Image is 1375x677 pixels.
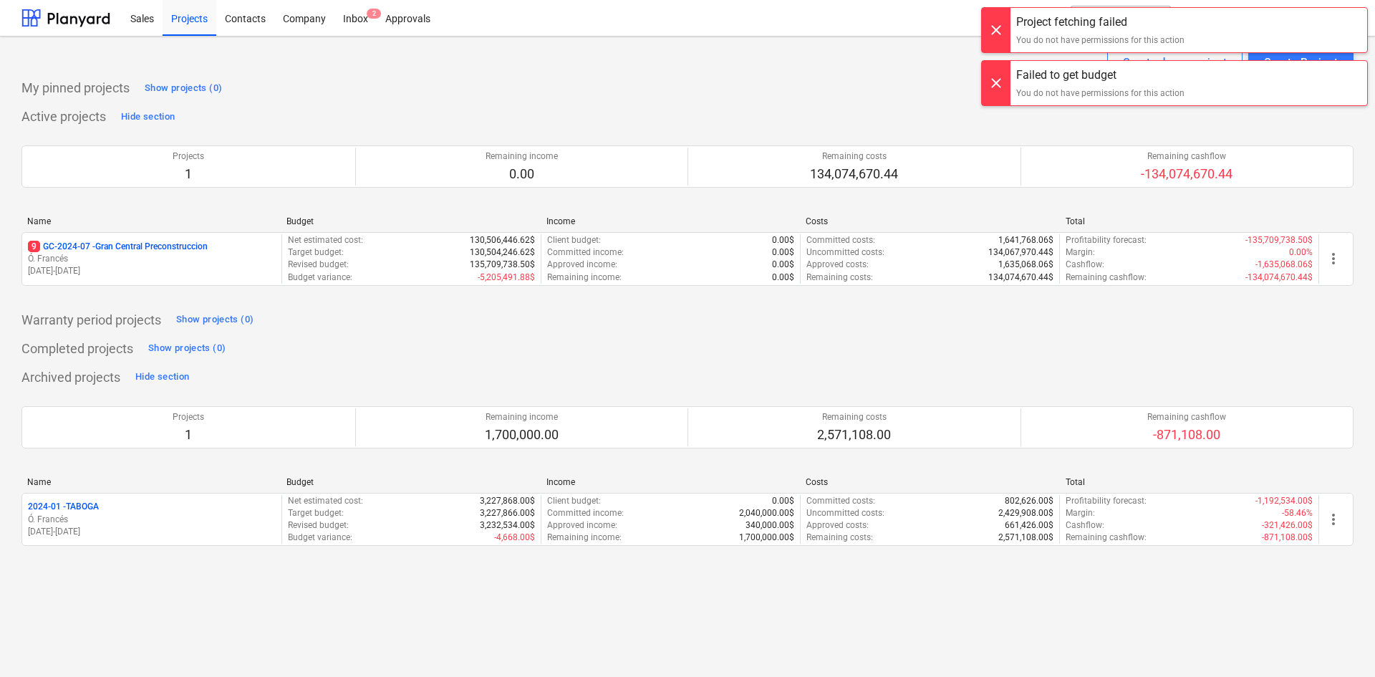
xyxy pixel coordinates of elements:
[288,532,352,544] p: Budget variance :
[27,216,275,226] div: Name
[288,246,344,259] p: Target budget :
[1147,411,1226,423] p: Remaining cashflow
[28,526,276,538] p: [DATE] - [DATE]
[480,507,535,519] p: 3,227,866.00$
[1066,507,1095,519] p: Margin :
[288,234,363,246] p: Net estimated cost :
[1303,608,1375,677] div: Widget de chat
[173,150,204,163] p: Projects
[547,519,617,532] p: Approved income :
[286,216,534,226] div: Budget
[1255,495,1313,507] p: -1,192,534.00$
[141,77,226,100] button: Show projects (0)
[288,259,349,271] p: Revised budget :
[772,246,794,259] p: 0.00$
[547,234,601,246] p: Client budget :
[173,411,204,423] p: Projects
[772,234,794,246] p: 0.00$
[1016,67,1185,84] div: Failed to get budget
[480,519,535,532] p: 3,232,534.00$
[28,514,276,526] p: Ó. Francés
[28,241,40,252] span: 9
[173,165,204,183] p: 1
[135,369,189,385] div: Hide section
[485,426,559,443] p: 1,700,000.00
[494,532,535,544] p: -4,668.00$
[806,519,869,532] p: Approved costs :
[286,477,534,487] div: Budget
[470,246,535,259] p: 130,504,246.62$
[132,366,193,389] button: Hide section
[1016,14,1185,31] div: Project fetching failed
[28,241,208,253] p: GC-2024-07 - Gran Central Preconstruccion
[998,259,1053,271] p: 1,635,068.06$
[806,507,884,519] p: Uncommitted costs :
[806,216,1053,226] div: Costs
[810,150,898,163] p: Remaining costs
[145,337,229,360] button: Show projects (0)
[288,507,344,519] p: Target budget :
[1066,532,1147,544] p: Remaining cashflow :
[739,507,794,519] p: 2,040,000.00$
[1066,477,1313,487] div: Total
[486,165,558,183] p: 0.00
[470,259,535,271] p: 135,709,738.50$
[806,272,873,284] p: Remaining costs :
[547,272,622,284] p: Remaining income :
[28,265,276,277] p: [DATE] - [DATE]
[28,241,276,277] div: 9GC-2024-07 -Gran Central PreconstruccionÓ. Francés[DATE]-[DATE]
[998,507,1053,519] p: 2,429,908.00$
[546,216,794,226] div: Income
[21,80,130,97] p: My pinned projects
[547,532,622,544] p: Remaining income :
[1325,250,1342,267] span: more_vert
[28,253,276,265] p: Ó. Francés
[1289,246,1313,259] p: 0.00%
[547,259,617,271] p: Approved income :
[1066,272,1147,284] p: Remaining cashflow :
[148,340,226,357] div: Show projects (0)
[806,246,884,259] p: Uncommitted costs :
[772,259,794,271] p: 0.00$
[21,312,161,329] p: Warranty period projects
[806,495,875,507] p: Committed costs :
[480,495,535,507] p: 3,227,868.00$
[1282,507,1313,519] p: -58.46%
[1303,608,1375,677] iframe: Chat Widget
[746,519,794,532] p: 340,000.00$
[485,411,559,423] p: Remaining income
[173,426,204,443] p: 1
[1141,165,1232,183] p: -134,074,670.44
[1245,234,1313,246] p: -135,709,738.50$
[173,309,257,332] button: Show projects (0)
[28,501,99,513] p: 2024-01 - TABOGA
[288,495,363,507] p: Net estimated cost :
[806,234,875,246] p: Committed costs :
[546,477,794,487] div: Income
[1066,216,1313,226] div: Total
[817,411,891,423] p: Remaining costs
[1005,495,1053,507] p: 802,626.00$
[988,246,1053,259] p: 134,067,970.44$
[21,108,106,125] p: Active projects
[121,109,175,125] div: Hide section
[28,501,276,537] div: 2024-01 -TABOGAÓ. Francés[DATE]-[DATE]
[739,532,794,544] p: 1,700,000.00$
[810,165,898,183] p: 134,074,670.44
[470,234,535,246] p: 130,506,446.62$
[176,312,254,328] div: Show projects (0)
[1262,519,1313,532] p: -321,426.00$
[547,495,601,507] p: Client budget :
[486,150,558,163] p: Remaining income
[547,507,624,519] p: Committed income :
[998,532,1053,544] p: 2,571,108.00$
[806,477,1053,487] div: Costs
[1325,511,1342,528] span: more_vert
[1245,272,1313,284] p: -134,074,670.44$
[1066,246,1095,259] p: Margin :
[1066,234,1147,246] p: Profitability forecast :
[21,340,133,357] p: Completed projects
[288,519,349,532] p: Revised budget :
[1016,34,1185,47] div: You do not have permissions for this action
[288,272,352,284] p: Budget variance :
